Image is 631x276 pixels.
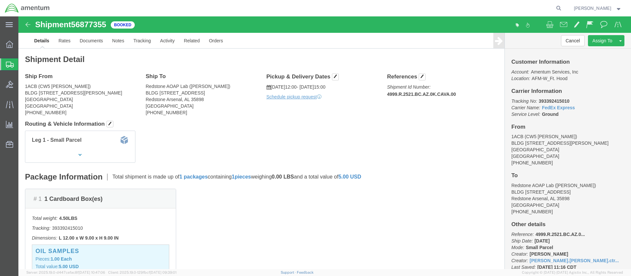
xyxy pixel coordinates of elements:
button: [PERSON_NAME] [573,4,622,12]
span: Ronald Pineda [574,5,611,12]
img: logo [5,3,50,13]
a: Support [281,270,297,274]
iframe: FS Legacy Container [18,16,631,269]
a: Feedback [297,270,314,274]
span: Server: 2025.19.0-d447cefac8f [26,270,105,274]
span: [DATE] 09:39:01 [150,270,176,274]
span: Client: 2025.19.0-129fbcf [108,270,176,274]
span: [DATE] 10:47:06 [79,270,105,274]
span: Copyright © [DATE]-[DATE] Agistix Inc., All Rights Reserved [522,270,623,275]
